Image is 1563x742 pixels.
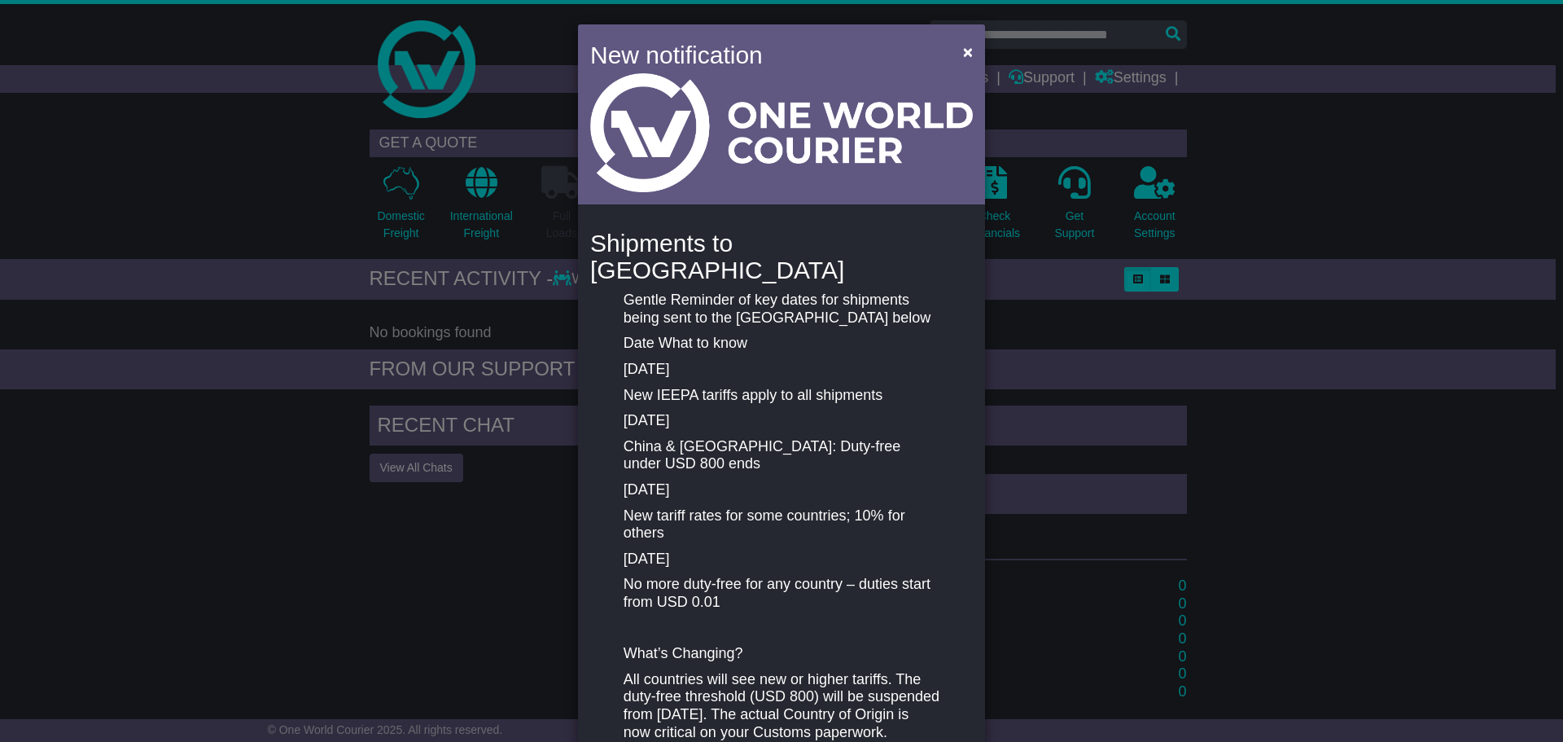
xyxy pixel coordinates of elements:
h4: New notification [590,37,939,73]
p: China & [GEOGRAPHIC_DATA]: Duty-free under USD 800 ends [624,438,939,473]
p: [DATE] [624,361,939,379]
p: [DATE] [624,551,939,569]
img: Light [590,73,973,192]
p: All countries will see new or higher tariffs. The duty-free threshold (USD 800) will be suspended... [624,671,939,741]
p: [DATE] [624,412,939,430]
h4: Shipments to [GEOGRAPHIC_DATA] [590,230,973,283]
p: What’s Changing? [624,645,939,663]
p: Gentle Reminder of key dates for shipments being sent to the [GEOGRAPHIC_DATA] below [624,292,939,327]
p: New tariff rates for some countries; 10% for others [624,507,939,542]
p: No more duty-free for any country – duties start from USD 0.01 [624,576,939,611]
p: [DATE] [624,481,939,499]
p: New IEEPA tariffs apply to all shipments [624,387,939,405]
button: Close [955,35,981,68]
span: × [963,42,973,61]
p: Date What to know [624,335,939,353]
